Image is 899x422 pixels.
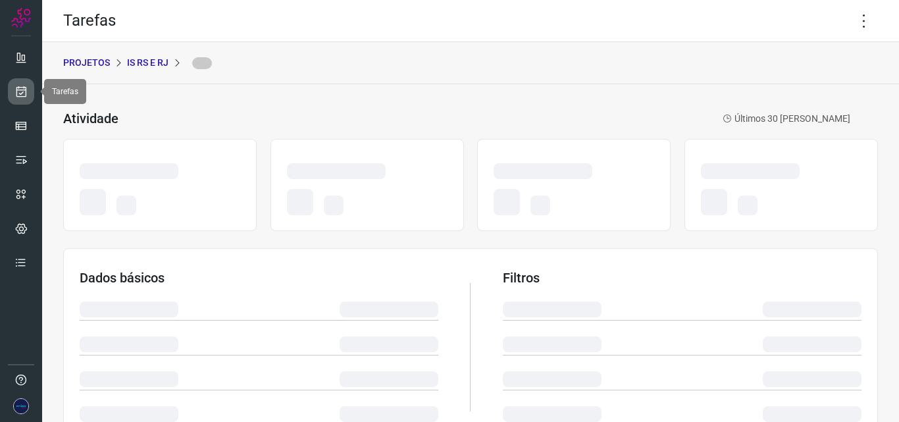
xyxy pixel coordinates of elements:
h3: Filtros [503,270,861,286]
img: ec3b18c95a01f9524ecc1107e33c14f6.png [13,398,29,414]
h2: Tarefas [63,11,116,30]
img: Logo [11,8,31,28]
span: Tarefas [52,87,78,96]
p: Últimos 30 [PERSON_NAME] [723,112,850,126]
h3: Dados básicos [80,270,438,286]
p: PROJETOS [63,56,110,70]
p: IS RS E RJ [127,56,168,70]
h3: Atividade [63,111,118,126]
